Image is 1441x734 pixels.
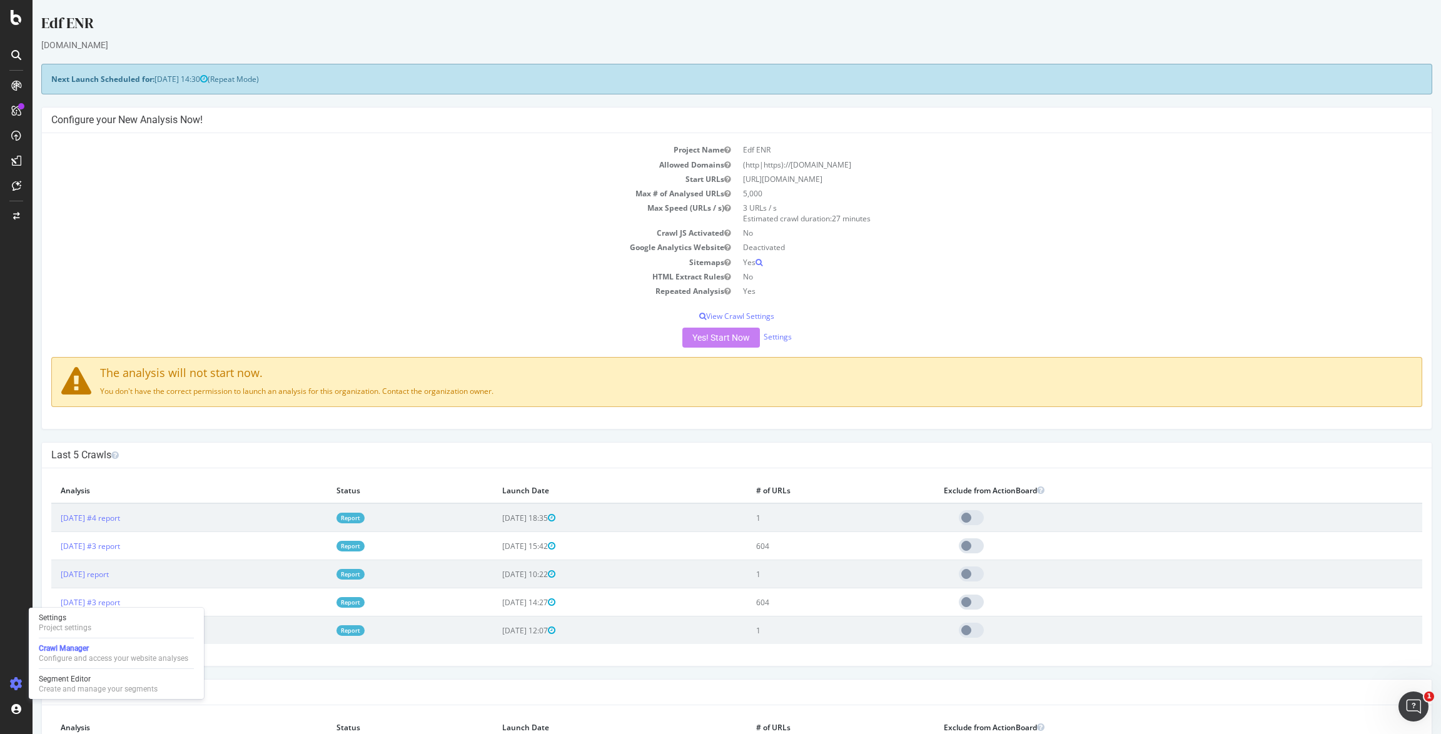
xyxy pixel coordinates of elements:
[714,560,902,588] td: 1
[460,478,714,503] th: Launch Date
[19,143,704,157] td: Project Name
[704,158,1390,172] td: (http|https)://[DOMAIN_NAME]
[714,478,902,503] th: # of URLs
[19,186,704,201] td: Max # of Analysed URLs
[39,684,158,694] div: Create and manage your segments
[29,386,1380,396] p: You don't have the correct permission to launch an analysis for this organization. Contact the or...
[704,226,1390,240] td: No
[39,613,91,623] div: Settings
[9,13,1400,39] div: Edf ENR
[304,597,332,608] a: Report
[34,611,199,634] a: SettingsProject settings
[28,513,88,523] a: [DATE] #4 report
[29,367,1380,380] h4: The analysis will not start now.
[39,623,91,633] div: Project settings
[28,625,88,636] a: [DATE] #2 report
[470,541,523,551] span: [DATE] 15:42
[902,478,1323,503] th: Exclude from ActionBoard
[1398,691,1428,721] iframe: Intercom live chat
[704,255,1390,269] td: Yes
[39,643,188,653] div: Crawl Manager
[19,449,1390,461] h4: Last 5 Crawls
[704,143,1390,157] td: Edf ENR
[799,213,838,224] span: 27 minutes
[304,513,332,523] a: Report
[714,616,902,645] td: 1
[19,240,704,254] td: Google Analytics Website
[470,569,523,580] span: [DATE] 10:22
[9,39,1400,51] div: [DOMAIN_NAME]
[704,186,1390,201] td: 5,000
[704,284,1390,298] td: Yes
[1424,691,1434,701] span: 1
[704,240,1390,254] td: Deactivated
[9,64,1400,94] div: (Repeat Mode)
[34,673,199,695] a: Segment EditorCreate and manage your segments
[34,642,199,665] a: Crawl ManagerConfigure and access your website analyses
[19,478,295,503] th: Analysis
[714,532,902,560] td: 604
[304,625,332,636] a: Report
[19,311,1390,321] p: View Crawl Settings
[304,541,332,551] a: Report
[39,674,158,684] div: Segment Editor
[28,597,88,608] a: [DATE] #3 report
[19,201,704,226] td: Max Speed (URLs / s)
[19,158,704,172] td: Allowed Domains
[470,597,523,608] span: [DATE] 14:27
[19,172,704,186] td: Start URLs
[470,625,523,636] span: [DATE] 12:07
[19,269,704,284] td: HTML Extract Rules
[704,269,1390,284] td: No
[19,284,704,298] td: Repeated Analysis
[28,569,76,580] a: [DATE] report
[19,226,704,240] td: Crawl JS Activated
[295,478,460,503] th: Status
[28,541,88,551] a: [DATE] #3 report
[704,201,1390,226] td: 3 URLs / s Estimated crawl duration:
[19,686,1390,698] h4: Crawl History
[470,513,523,523] span: [DATE] 18:35
[19,74,122,84] strong: Next Launch Scheduled for:
[704,172,1390,186] td: [URL][DOMAIN_NAME]
[19,255,704,269] td: Sitemaps
[304,569,332,580] a: Report
[731,331,759,342] a: Settings
[39,653,188,663] div: Configure and access your website analyses
[714,588,902,616] td: 604
[19,114,1390,126] h4: Configure your New Analysis Now!
[714,503,902,532] td: 1
[122,74,175,84] span: [DATE] 14:30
